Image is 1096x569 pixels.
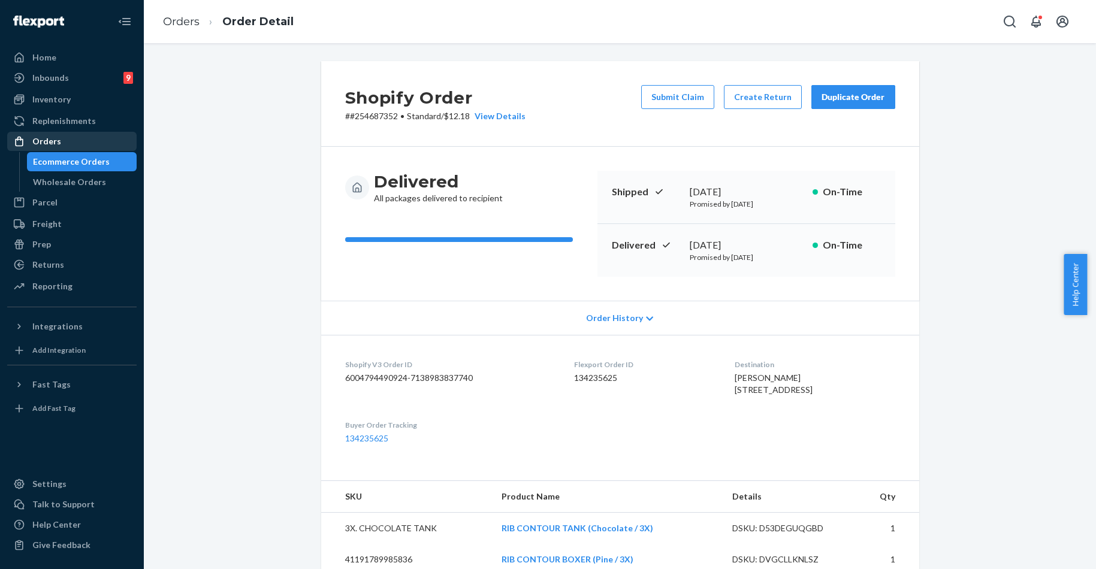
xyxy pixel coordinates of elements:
[1024,10,1048,34] button: Open notifications
[7,515,137,534] a: Help Center
[735,359,895,370] dt: Destination
[32,320,83,332] div: Integrations
[7,375,137,394] button: Fast Tags
[345,110,526,122] p: # #254687352 / $12.18
[574,359,715,370] dt: Flexport Order ID
[7,474,137,494] a: Settings
[374,171,503,204] div: All packages delivered to recipient
[690,199,803,209] p: Promised by [DATE]
[7,341,137,360] a: Add Integration
[345,359,555,370] dt: Shopify V3 Order ID
[855,513,919,544] td: 1
[7,399,137,418] a: Add Fast Tag
[502,523,653,533] a: RIB CONTOUR TANK (Chocolate / 3X)
[400,111,404,121] span: •
[7,214,137,234] a: Freight
[7,132,137,151] a: Orders
[33,176,106,188] div: Wholesale Orders
[7,235,137,254] a: Prep
[735,373,813,395] span: [PERSON_NAME] [STREET_ADDRESS]
[7,495,137,514] a: Talk to Support
[823,238,881,252] p: On-Time
[612,238,680,252] p: Delivered
[32,498,95,510] div: Talk to Support
[822,91,885,103] div: Duplicate Order
[33,156,110,168] div: Ecommerce Orders
[345,420,555,430] dt: Buyer Order Tracking
[732,522,845,534] div: DSKU: D53DEGUQGBD
[32,403,76,413] div: Add Fast Tag
[345,372,555,384] dd: 6004794490924-7138983837740
[32,135,61,147] div: Orders
[690,185,803,199] div: [DATE]
[612,185,680,199] p: Shipped
[502,554,633,564] a: RIB CONTOUR BOXER (Pine / 3X)
[586,312,643,324] span: Order History
[32,52,56,63] div: Home
[690,238,803,252] div: [DATE]
[724,85,802,109] button: Create Return
[32,345,86,355] div: Add Integration
[690,252,803,262] p: Promised by [DATE]
[163,15,200,28] a: Orders
[7,535,137,555] button: Give Feedback
[7,193,137,212] a: Parcel
[811,85,895,109] button: Duplicate Order
[113,10,137,34] button: Close Navigation
[32,379,71,391] div: Fast Tags
[32,238,51,250] div: Prep
[13,16,64,28] img: Flexport logo
[27,172,137,192] a: Wholesale Orders
[222,15,294,28] a: Order Detail
[32,196,58,208] div: Parcel
[32,519,81,531] div: Help Center
[374,171,503,192] h3: Delivered
[321,513,492,544] td: 3X. CHOCOLATE TANK
[855,481,919,513] th: Qty
[345,433,388,443] a: 134235625
[32,93,71,105] div: Inventory
[492,481,723,513] th: Product Name
[32,259,64,271] div: Returns
[32,539,90,551] div: Give Feedback
[321,481,492,513] th: SKU
[641,85,714,109] button: Submit Claim
[7,68,137,87] a: Inbounds9
[732,553,845,565] div: DSKU: DVGCLLKNLSZ
[32,115,96,127] div: Replenishments
[407,111,441,121] span: Standard
[27,152,137,171] a: Ecommerce Orders
[7,255,137,274] a: Returns
[7,317,137,336] button: Integrations
[574,372,715,384] dd: 134235625
[32,72,69,84] div: Inbounds
[32,280,73,292] div: Reporting
[153,4,303,40] ol: breadcrumbs
[345,85,526,110] h2: Shopify Order
[7,48,137,67] a: Home
[1050,10,1074,34] button: Open account menu
[998,10,1022,34] button: Open Search Box
[723,481,855,513] th: Details
[823,185,881,199] p: On-Time
[470,110,526,122] button: View Details
[7,277,137,296] a: Reporting
[1064,254,1087,315] button: Help Center
[32,218,62,230] div: Freight
[7,111,137,131] a: Replenishments
[7,90,137,109] a: Inventory
[32,478,67,490] div: Settings
[123,72,133,84] div: 9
